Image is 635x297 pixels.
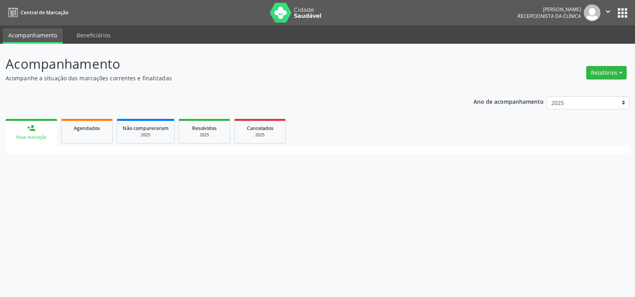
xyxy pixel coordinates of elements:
[6,54,442,74] p: Acompanhamento
[518,6,581,13] div: [PERSON_NAME]
[584,4,600,21] img: img
[71,28,116,42] a: Beneficiários
[616,6,629,20] button: apps
[11,134,52,140] div: Nova marcação
[123,125,169,132] span: Não compareceram
[6,74,442,82] p: Acompanhe a situação das marcações correntes e finalizadas
[74,125,100,132] span: Agendados
[192,125,217,132] span: Resolvidos
[6,6,68,19] a: Central de Marcação
[240,132,280,138] div: 2025
[123,132,169,138] div: 2025
[21,9,68,16] span: Central de Marcação
[185,132,224,138] div: 2025
[604,7,612,16] i: 
[247,125,273,132] span: Cancelados
[473,96,544,106] p: Ano de acompanhamento
[600,4,616,21] button: 
[27,124,36,132] div: person_add
[3,28,63,44] a: Acompanhamento
[586,66,627,80] button: Relatórios
[518,13,581,19] span: Recepcionista da clínica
